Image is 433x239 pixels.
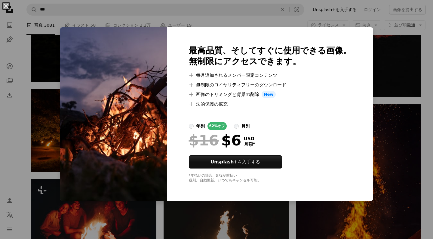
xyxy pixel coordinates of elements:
[234,124,239,129] input: 月別
[189,155,282,169] button: Unsplash+を入手する
[189,45,352,67] h2: 最高品質、そしてすぐに使用できる画像。 無制限にアクセスできます。
[262,91,276,98] span: New
[207,122,227,130] div: 62% オフ
[189,124,194,129] input: 年別62%オフ
[189,91,352,98] li: 画像のトリミングと背景の削除
[189,100,352,108] li: 法的保護の拡充
[196,123,205,130] div: 年別
[60,27,167,201] img: premium_photo-1667981127098-50870613d83b
[189,72,352,79] li: 毎月追加されるメンバー限定コンテンツ
[189,81,352,88] li: 無制限のロイヤリティフリーのダウンロード
[189,173,352,183] div: *年払いの場合、 $72 が前払い 税別。自動更新。いつでもキャンセル可能。
[241,123,250,130] div: 月別
[244,136,255,142] span: USD
[210,159,238,165] strong: Unsplash+
[189,133,219,148] span: $16
[189,133,241,148] div: $6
